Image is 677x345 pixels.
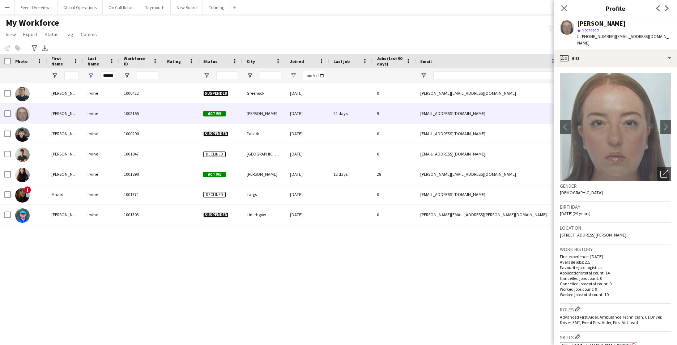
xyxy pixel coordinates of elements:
[51,56,70,67] span: First Name
[286,164,329,184] div: [DATE]
[51,72,58,79] button: Open Filter Menu
[286,205,329,225] div: [DATE]
[372,83,416,103] div: 0
[88,72,94,79] button: Open Filter Menu
[372,205,416,225] div: 0
[242,164,286,184] div: [PERSON_NAME]
[416,184,561,204] div: [EMAIL_ADDRESS][DOMAIN_NAME]
[83,164,119,184] div: Irvine
[242,184,286,204] div: Largs
[286,184,329,204] div: [DATE]
[247,72,253,79] button: Open Filter Menu
[171,0,203,14] button: New Board
[15,87,30,101] img: Andrew Irvine
[203,111,226,116] span: Active
[560,254,671,259] p: First experience: [DATE]
[15,0,58,14] button: Event Overviews
[416,103,561,123] div: [EMAIL_ADDRESS][DOMAIN_NAME]
[42,30,61,39] a: Status
[203,212,229,218] span: Suspended
[78,30,100,39] a: Comms
[303,71,325,80] input: Joined Filter Input
[103,0,139,14] button: On Call Rotas
[577,34,669,46] span: | [EMAIL_ADDRESS][DOMAIN_NAME]
[15,59,27,64] span: Photo
[420,59,432,64] span: Email
[47,184,83,204] div: Mhairi
[560,211,591,216] span: [DATE] (29 years)
[203,72,210,79] button: Open Filter Menu
[44,31,59,38] span: Status
[260,71,281,80] input: City Filter Input
[203,91,229,96] span: Suspended
[83,83,119,103] div: Irvine
[560,73,671,181] img: Crew avatar or photo
[560,276,671,281] p: Cancelled jobs count: 0
[416,124,561,144] div: [EMAIL_ADDRESS][DOMAIN_NAME]
[560,314,662,325] span: Advanced First Aider, Ambulance Technician, C1 Driver, Driver, EMT, Event First Aider, First Aid ...
[30,44,39,52] app-action-btn: Advanced filters
[560,190,603,195] span: [DEMOGRAPHIC_DATA]
[15,208,30,223] img: Mr John Irvine
[119,205,163,225] div: 1001303
[24,186,31,193] span: !
[433,71,556,80] input: Email Filter Input
[560,246,671,252] h3: Work history
[83,103,119,123] div: Irvine
[416,205,561,225] div: [PERSON_NAME][EMAIL_ADDRESS][PERSON_NAME][DOMAIN_NAME]
[560,270,671,276] p: Applications total count: 14
[560,292,671,297] p: Worked jobs total count: 10
[203,152,226,157] span: Declined
[242,124,286,144] div: Falkirk
[560,305,671,313] h3: Roles
[582,27,599,33] span: Not rated
[20,30,40,39] a: Export
[416,83,561,103] div: [PERSON_NAME][EMAIL_ADDRESS][DOMAIN_NAME]
[119,164,163,184] div: 1001890
[560,183,671,189] h3: Gender
[286,83,329,103] div: [DATE]
[377,56,403,67] span: Jobs (last 90 days)
[47,83,83,103] div: [PERSON_NAME]
[560,333,671,341] h3: Skills
[560,265,671,270] p: Favourite job: Logistics
[6,31,16,38] span: View
[203,0,230,14] button: Training
[372,144,416,164] div: 0
[83,124,119,144] div: Irvine
[6,17,59,28] span: My Workforce
[101,71,115,80] input: Last Name Filter Input
[329,164,372,184] div: 12 days
[203,131,229,137] span: Suspended
[329,103,372,123] div: 21 days
[47,144,83,164] div: [PERSON_NAME]
[560,232,626,238] span: [STREET_ADDRESS][PERSON_NAME]
[137,71,158,80] input: Workforce ID Filter Input
[47,103,83,123] div: [PERSON_NAME] [PERSON_NAME]
[560,259,671,265] p: Average jobs: 2.5
[124,56,150,67] span: Workforce ID
[216,71,238,80] input: Status Filter Input
[167,59,181,64] span: Rating
[286,144,329,164] div: [DATE]
[560,225,671,231] h3: Location
[119,124,163,144] div: 1000290
[416,164,561,184] div: [PERSON_NAME][EMAIL_ADDRESS][DOMAIN_NAME]
[286,124,329,144] div: [DATE]
[242,83,286,103] div: Greenock
[88,56,106,67] span: Last Name
[560,204,671,210] h3: Birthday
[15,127,30,142] img: Kelly Irvine
[560,286,671,292] p: Worked jobs count: 9
[64,71,79,80] input: First Name Filter Input
[560,281,671,286] p: Cancelled jobs total count: 0
[58,0,103,14] button: Global Operations
[372,103,416,123] div: 9
[372,184,416,204] div: 0
[203,172,226,177] span: Active
[66,31,73,38] span: Tag
[124,72,130,79] button: Open Filter Menu
[23,31,37,38] span: Export
[577,34,615,39] span: t. [PHONE_NUMBER]
[333,59,350,64] span: Last job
